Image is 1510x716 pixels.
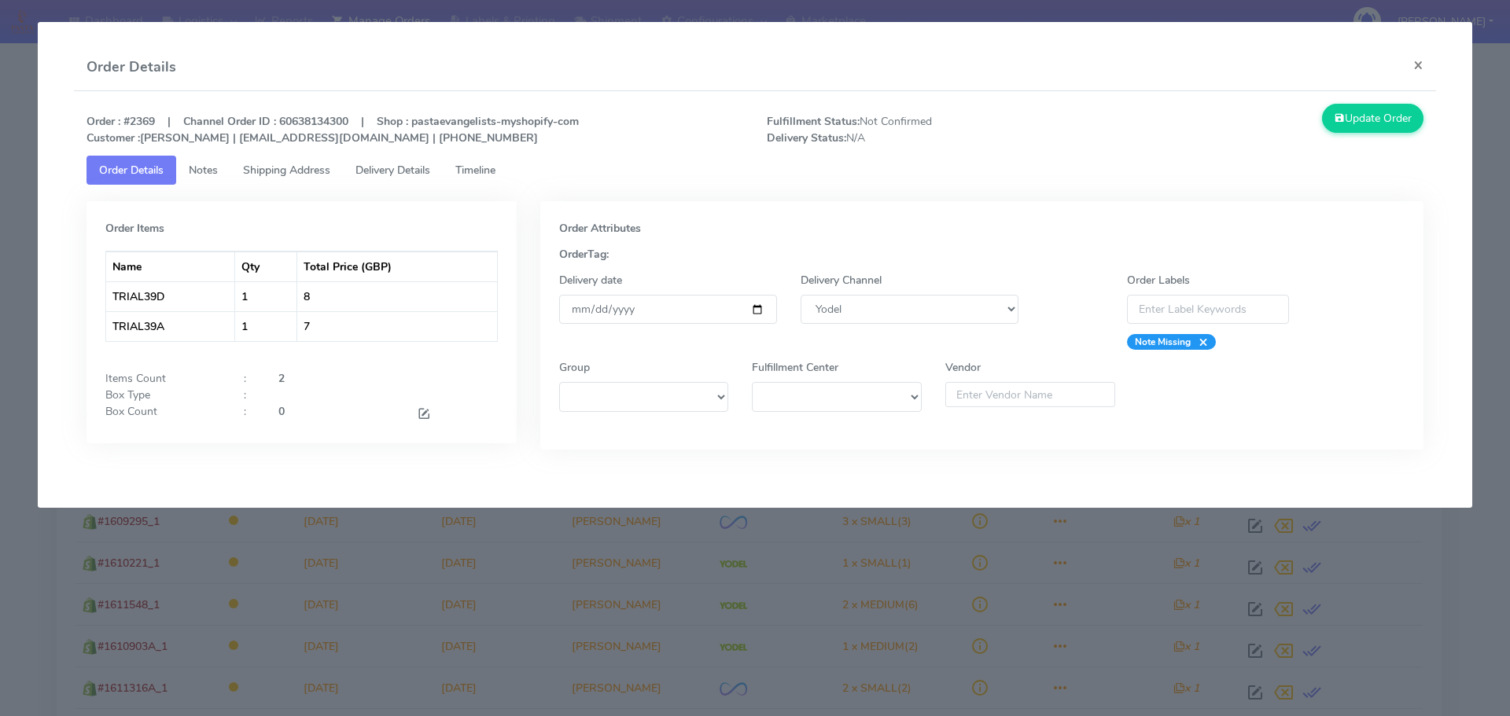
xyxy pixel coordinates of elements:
[1401,44,1436,86] button: Close
[94,370,232,387] div: Items Count
[235,252,297,281] th: Qty
[106,252,235,281] th: Name
[94,403,232,424] div: Box Count
[559,272,622,288] label: Delivery date
[99,163,164,178] span: Order Details
[87,130,140,145] strong: Customer :
[801,272,882,288] label: Delivery Channel
[767,114,860,129] strong: Fulfillment Status:
[232,370,267,387] div: :
[106,311,235,341] td: TRIAL39A
[297,252,496,281] th: Total Price (GBP)
[1135,336,1191,348] strong: Note Missing
[1127,295,1289,324] input: Enter Label Keywords
[278,404,285,419] strong: 0
[278,371,285,386] strong: 2
[559,221,641,236] strong: Order Attributes
[87,114,579,145] strong: Order : #2369 | Channel Order ID : 60638134300 | Shop : pastaevangelists-myshopify-com [PERSON_NA...
[87,57,176,78] h4: Order Details
[189,163,218,178] span: Notes
[559,247,609,262] strong: OrderTag:
[297,281,496,311] td: 8
[235,281,297,311] td: 1
[87,156,1424,185] ul: Tabs
[455,163,495,178] span: Timeline
[767,130,846,145] strong: Delivery Status:
[559,359,590,376] label: Group
[235,311,297,341] td: 1
[755,113,1096,146] span: Not Confirmed N/A
[355,163,430,178] span: Delivery Details
[232,387,267,403] div: :
[94,387,232,403] div: Box Type
[1127,272,1190,288] label: Order Labels
[1191,334,1208,350] span: ×
[752,359,838,376] label: Fulfillment Center
[232,403,267,424] div: :
[297,311,496,341] td: 7
[945,382,1115,407] input: Enter Vendor Name
[106,281,235,311] td: TRIAL39D
[105,221,164,236] strong: Order Items
[243,163,330,178] span: Shipping Address
[945,359,981,376] label: Vendor
[1322,104,1424,133] button: Update Order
